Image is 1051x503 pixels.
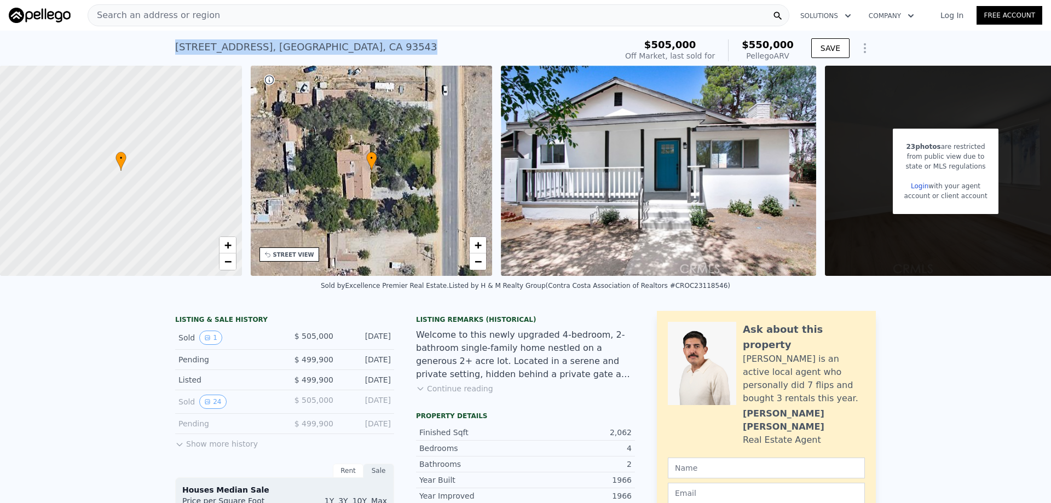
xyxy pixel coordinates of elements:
span: with your agent [928,182,980,190]
span: $550,000 [742,39,794,50]
div: Sold by Excellence Premier Real Estate . [321,282,449,290]
div: Rent [333,464,363,478]
a: Zoom in [220,237,236,253]
div: Property details [416,412,635,420]
a: Free Account [977,6,1042,25]
div: Finished Sqft [419,427,525,438]
span: $ 505,000 [294,396,333,404]
div: from public view due to [904,152,987,161]
div: Ask about this property [743,322,865,352]
div: LISTING & SALE HISTORY [175,315,394,326]
button: Company [860,6,923,26]
div: • [366,152,377,171]
div: [STREET_ADDRESS] , [GEOGRAPHIC_DATA] , CA 93543 [175,39,437,55]
a: Log In [927,10,977,21]
img: Pellego [9,8,71,23]
span: • [116,153,126,163]
button: SAVE [811,38,850,58]
div: state or MLS regulations [904,161,987,171]
div: 1966 [525,490,632,501]
span: $ 499,900 [294,375,333,384]
div: [DATE] [342,331,391,345]
div: [DATE] [342,395,391,409]
div: Listing Remarks (Historical) [416,315,635,324]
div: Sold [178,395,276,409]
div: [PERSON_NAME] [PERSON_NAME] [743,407,865,433]
span: Search an address or region [88,9,220,22]
div: STREET VIEW [273,251,314,259]
a: Zoom out [470,253,486,270]
span: $ 499,900 [294,355,333,364]
div: 2 [525,459,632,470]
div: Pending [178,418,276,429]
div: Sold [178,331,276,345]
a: Zoom in [470,237,486,253]
span: + [475,238,482,252]
div: Houses Median Sale [182,484,387,495]
button: View historical data [199,395,226,409]
button: Show more history [175,434,258,449]
div: Pellego ARV [742,50,794,61]
div: 1966 [525,475,632,485]
img: Sale: 166360721 Parcel: 52979006 [501,66,816,276]
div: [DATE] [342,418,391,429]
div: • [116,152,126,171]
button: View historical data [199,331,222,345]
button: Continue reading [416,383,493,394]
input: Name [668,458,865,478]
div: Year Improved [419,490,525,501]
span: − [224,255,231,268]
span: $ 499,900 [294,419,333,428]
span: • [366,153,377,163]
span: + [224,238,231,252]
span: $505,000 [644,39,696,50]
div: account or client account [904,191,987,201]
span: $ 505,000 [294,332,333,340]
div: [PERSON_NAME] is an active local agent who personally did 7 flips and bought 3 rentals this year. [743,352,865,405]
div: Listed by H & M Realty Group (Contra Costa Association of Realtors #CROC23118546) [449,282,730,290]
a: Zoom out [220,253,236,270]
div: Off Market, last sold for [625,50,715,61]
button: Show Options [854,37,876,59]
div: Welcome to this newly upgraded 4-bedroom, 2-bathroom single-family home nestled on a generous 2+ ... [416,328,635,381]
button: Solutions [792,6,860,26]
a: Login [911,182,928,190]
div: Listed [178,374,276,385]
div: 2,062 [525,427,632,438]
div: Pending [178,354,276,365]
div: [DATE] [342,374,391,385]
span: 23 photos [906,143,941,151]
div: are restricted [904,142,987,152]
span: − [475,255,482,268]
div: 4 [525,443,632,454]
div: Sale [363,464,394,478]
div: Bathrooms [419,459,525,470]
div: Bedrooms [419,443,525,454]
div: Year Built [419,475,525,485]
div: [DATE] [342,354,391,365]
div: Real Estate Agent [743,433,821,447]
